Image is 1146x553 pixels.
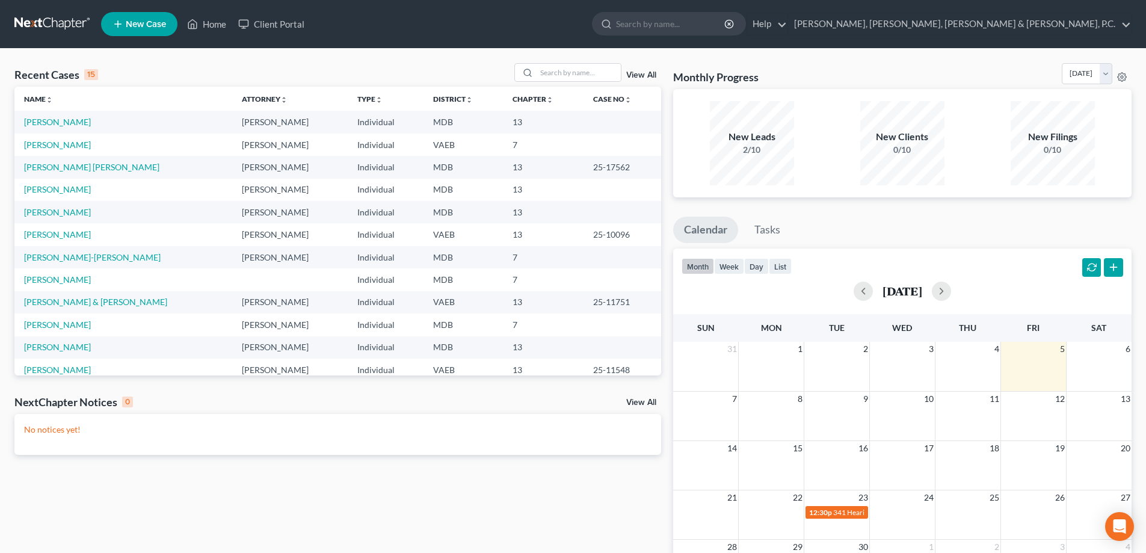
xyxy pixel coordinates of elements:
[503,268,584,291] td: 7
[232,13,310,35] a: Client Portal
[424,156,503,178] td: MDB
[424,134,503,156] td: VAEB
[232,111,348,133] td: [PERSON_NAME]
[584,156,661,178] td: 25-17562
[232,246,348,268] td: [PERSON_NAME]
[1054,392,1066,406] span: 12
[860,130,944,144] div: New Clients
[232,201,348,223] td: [PERSON_NAME]
[348,111,424,133] td: Individual
[726,441,738,456] span: 14
[122,397,133,407] div: 0
[584,223,661,246] td: 25-10096
[424,111,503,133] td: MDB
[1091,323,1106,333] span: Sat
[1120,392,1132,406] span: 13
[747,13,787,35] a: Help
[232,336,348,359] td: [PERSON_NAME]
[348,134,424,156] td: Individual
[232,179,348,201] td: [PERSON_NAME]
[792,441,804,456] span: 15
[46,96,53,103] i: unfold_more
[424,314,503,336] td: MDB
[503,223,584,246] td: 13
[892,323,912,333] span: Wed
[181,13,232,35] a: Home
[503,156,584,178] td: 13
[348,336,424,359] td: Individual
[959,323,976,333] span: Thu
[988,490,1000,505] span: 25
[503,336,584,359] td: 13
[503,291,584,314] td: 13
[24,117,91,127] a: [PERSON_NAME]
[348,179,424,201] td: Individual
[697,323,715,333] span: Sun
[24,184,91,194] a: [PERSON_NAME]
[232,134,348,156] td: [PERSON_NAME]
[626,71,656,79] a: View All
[857,490,869,505] span: 23
[348,359,424,381] td: Individual
[862,392,869,406] span: 9
[1027,323,1040,333] span: Fri
[24,424,652,436] p: No notices yet!
[503,314,584,336] td: 7
[1054,441,1066,456] span: 19
[796,392,804,406] span: 8
[348,246,424,268] td: Individual
[348,268,424,291] td: Individual
[809,508,832,517] span: 12:30p
[993,342,1000,356] span: 4
[24,162,159,172] a: [PERSON_NAME] [PERSON_NAME]
[424,291,503,314] td: VAEB
[1105,512,1134,541] div: Open Intercom Messenger
[424,179,503,201] td: MDB
[860,144,944,156] div: 0/10
[503,111,584,133] td: 13
[796,342,804,356] span: 1
[14,67,98,82] div: Recent Cases
[466,96,473,103] i: unfold_more
[424,359,503,381] td: VAEB
[761,323,782,333] span: Mon
[24,342,91,352] a: [PERSON_NAME]
[424,336,503,359] td: MDB
[242,94,288,103] a: Attorneyunfold_more
[424,246,503,268] td: MDB
[1120,490,1132,505] span: 27
[84,69,98,80] div: 15
[792,490,804,505] span: 22
[744,217,791,243] a: Tasks
[375,96,383,103] i: unfold_more
[348,223,424,246] td: Individual
[928,342,935,356] span: 3
[593,94,632,103] a: Case Nounfold_more
[833,508,1005,517] span: 341 Hearing for [PERSON_NAME] & [PERSON_NAME]
[24,94,53,103] a: Nameunfold_more
[232,223,348,246] td: [PERSON_NAME]
[348,201,424,223] td: Individual
[232,359,348,381] td: [PERSON_NAME]
[24,207,91,217] a: [PERSON_NAME]
[788,13,1131,35] a: [PERSON_NAME], [PERSON_NAME], [PERSON_NAME] & [PERSON_NAME], P.C.
[546,96,553,103] i: unfold_more
[682,258,714,274] button: month
[1120,441,1132,456] span: 20
[126,20,166,29] span: New Case
[726,342,738,356] span: 31
[883,285,922,297] h2: [DATE]
[537,64,621,81] input: Search by name...
[24,140,91,150] a: [PERSON_NAME]
[503,179,584,201] td: 13
[584,291,661,314] td: 25-11751
[232,156,348,178] td: [PERSON_NAME]
[744,258,769,274] button: day
[1059,342,1066,356] span: 5
[726,490,738,505] span: 21
[731,392,738,406] span: 7
[1011,130,1095,144] div: New Filings
[710,144,794,156] div: 2/10
[673,70,759,84] h3: Monthly Progress
[769,258,792,274] button: list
